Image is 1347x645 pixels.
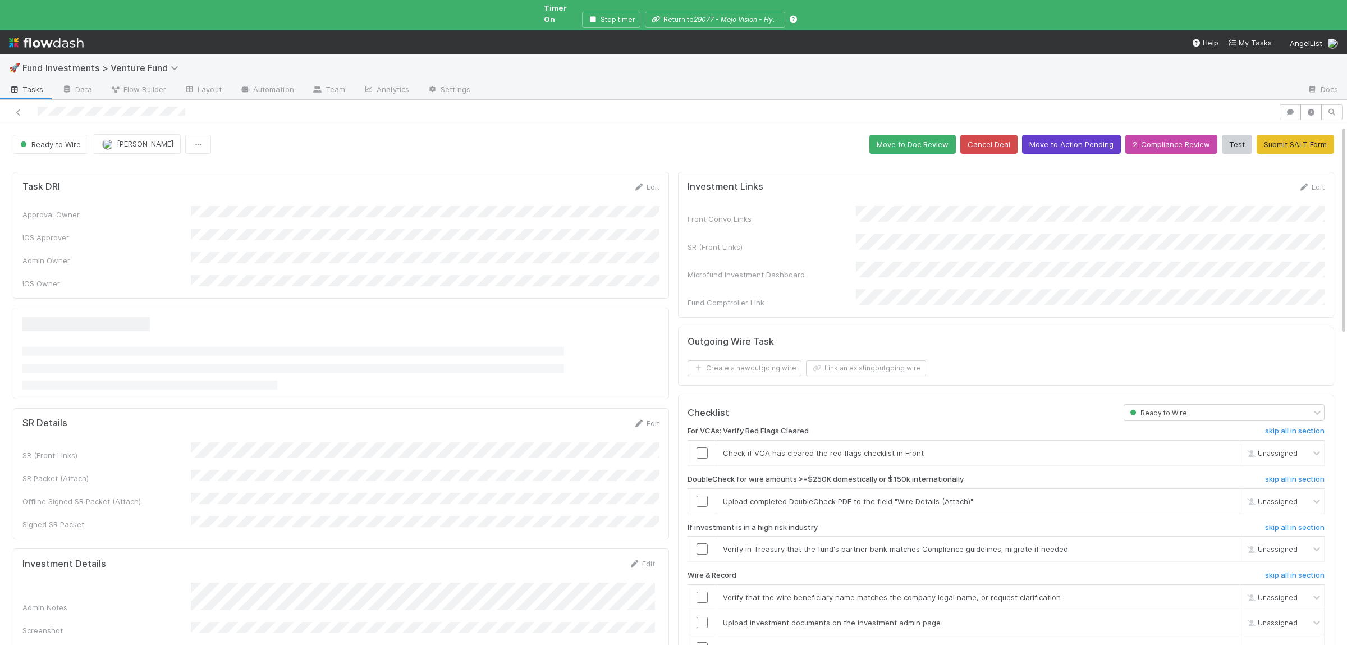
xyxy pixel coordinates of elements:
[633,182,659,191] a: Edit
[1244,619,1298,627] span: Unassigned
[22,209,191,220] div: Approval Owner
[688,523,818,532] h6: If investment is in a high risk industry
[9,84,44,95] span: Tasks
[688,269,856,280] div: Microfund Investment Dashboard
[688,427,809,436] h6: For VCAs: Verify Red Flags Cleared
[1128,409,1187,417] span: Ready to Wire
[582,12,640,28] button: Stop timer
[102,139,113,150] img: avatar_462714f4-64db-4129-b9df-50d7d164b9fc.png
[101,81,175,99] a: Flow Builder
[53,81,101,99] a: Data
[688,297,856,308] div: Fund Comptroller Link
[1244,497,1298,505] span: Unassigned
[175,81,231,99] a: Layout
[1244,449,1298,458] span: Unassigned
[13,135,88,154] button: Ready to Wire
[1265,523,1325,532] h6: skip all in section
[694,15,823,24] i: 29077 - Mojo Vision - Hyperlink Ventures
[22,181,60,193] h5: Task DRI
[1298,182,1325,191] a: Edit
[1265,427,1325,436] h6: skip all in section
[231,81,303,99] a: Automation
[9,33,84,52] img: logo-inverted-e16ddd16eac7371096b0.svg
[1227,38,1272,47] span: My Tasks
[1222,135,1252,154] button: Test
[1244,545,1298,553] span: Unassigned
[1244,593,1298,602] span: Unassigned
[18,140,81,149] span: Ready to Wire
[22,473,191,484] div: SR Packet (Attach)
[22,62,184,74] span: Fund Investments > Venture Fund
[544,3,567,24] span: Timer On
[22,418,67,429] h5: SR Details
[869,135,956,154] button: Move to Doc Review
[1298,81,1347,99] a: Docs
[22,496,191,507] div: Offline Signed SR Packet (Attach)
[354,81,418,99] a: Analytics
[303,81,354,99] a: Team
[22,232,191,243] div: IOS Approver
[117,139,173,148] span: [PERSON_NAME]
[645,12,785,28] button: Return to29077 - Mojo Vision - Hyperlink Ventures
[688,241,856,253] div: SR (Front Links)
[22,625,191,636] div: Screenshot
[723,449,924,458] span: Check if VCA has cleared the red flags checklist in Front
[1265,427,1325,440] a: skip all in section
[723,545,1068,553] span: Verify in Treasury that the fund's partner bank matches Compliance guidelines; migrate if needed
[960,135,1018,154] button: Cancel Deal
[1265,571,1325,584] a: skip all in section
[688,571,736,580] h6: Wire & Record
[22,278,191,289] div: IOS Owner
[723,618,941,627] span: Upload investment documents on the investment admin page
[1290,39,1322,48] span: AngelList
[688,475,964,484] h6: DoubleCheck for wire amounts >=$250K domestically or $150k internationally
[544,2,578,25] span: Timer On
[110,84,166,95] span: Flow Builder
[1265,475,1325,488] a: skip all in section
[22,602,191,613] div: Admin Notes
[1227,37,1272,48] a: My Tasks
[1192,37,1218,48] div: Help
[688,360,801,376] button: Create a newoutgoing wire
[688,181,763,193] h5: Investment Links
[9,63,20,72] span: 🚀
[22,450,191,461] div: SR (Front Links)
[688,336,774,347] h5: Outgoing Wire Task
[1327,38,1338,49] img: avatar_55b415e2-df6a-4422-95b4-4512075a58f2.png
[93,134,181,153] button: [PERSON_NAME]
[418,81,479,99] a: Settings
[1265,523,1325,537] a: skip all in section
[1022,135,1121,154] button: Move to Action Pending
[688,408,729,419] h5: Checklist
[22,519,191,530] div: Signed SR Packet
[1265,571,1325,580] h6: skip all in section
[1125,135,1217,154] button: 2. Compliance Review
[723,593,1061,602] span: Verify that the wire beneficiary name matches the company legal name, or request clarification
[1257,135,1334,154] button: Submit SALT Form
[723,497,973,506] span: Upload completed DoubleCheck PDF to the field "Wire Details (Attach)"
[688,213,856,225] div: Front Convo Links
[633,419,659,428] a: Edit
[629,559,655,568] a: Edit
[22,255,191,266] div: Admin Owner
[1265,475,1325,484] h6: skip all in section
[806,360,926,376] button: Link an existingoutgoing wire
[22,559,106,570] h5: Investment Details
